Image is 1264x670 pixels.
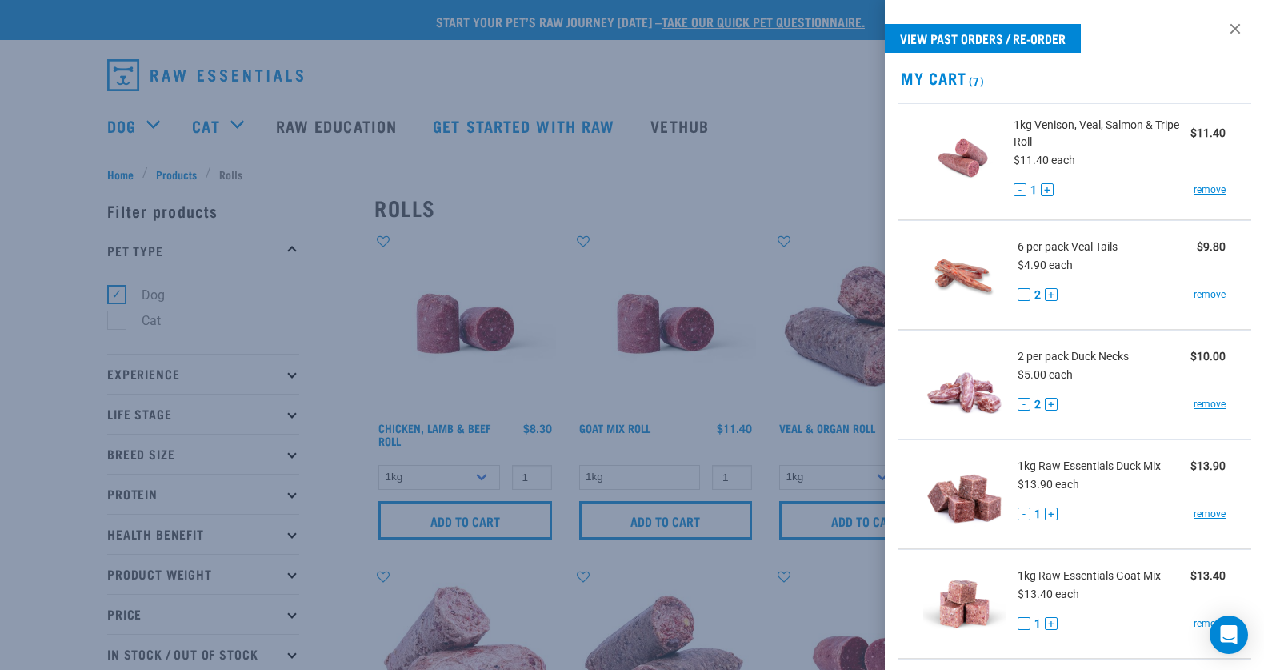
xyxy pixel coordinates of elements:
span: 2 [1034,287,1041,303]
span: 1 [1030,182,1037,199]
a: remove [1194,183,1226,197]
span: (7) [966,78,985,83]
button: - [1018,288,1030,301]
img: Raw Essentials Duck Mix [923,453,1006,536]
img: Duck Necks [923,343,1006,426]
strong: $13.40 [1190,569,1226,582]
a: remove [1194,397,1226,411]
strong: $13.90 [1190,459,1226,472]
span: $4.90 each [1018,259,1073,271]
button: - [1018,617,1030,630]
h2: My Cart [885,69,1264,87]
span: $5.00 each [1018,368,1073,381]
span: $13.40 each [1018,588,1079,600]
span: 6 per pack Veal Tails [1018,239,1118,255]
a: remove [1194,287,1226,302]
img: Veal Tails [923,234,1006,316]
img: Raw Essentials Goat Mix [923,563,1006,645]
a: View past orders / re-order [885,24,1081,53]
button: + [1045,617,1058,630]
img: Venison, Veal, Salmon & Tripe Roll [923,117,1002,199]
button: + [1045,288,1058,301]
span: $13.90 each [1018,478,1079,491]
span: 1 [1034,616,1041,632]
a: remove [1194,616,1226,631]
span: 1 [1034,506,1041,523]
button: + [1045,508,1058,520]
div: Open Intercom Messenger [1210,616,1248,654]
button: + [1041,183,1054,196]
button: - [1014,183,1026,196]
span: 1kg Raw Essentials Duck Mix [1018,458,1161,475]
button: + [1045,398,1058,411]
strong: $11.40 [1190,126,1226,139]
span: $11.40 each [1014,154,1075,166]
span: 1kg Raw Essentials Goat Mix [1018,568,1161,584]
strong: $9.80 [1197,240,1226,253]
button: - [1018,508,1030,520]
span: 2 [1034,396,1041,413]
span: 2 per pack Duck Necks [1018,348,1129,365]
span: 1kg Venison, Veal, Salmon & Tripe Roll [1014,117,1190,150]
a: remove [1194,507,1226,521]
strong: $10.00 [1190,350,1226,363]
button: - [1018,398,1030,411]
